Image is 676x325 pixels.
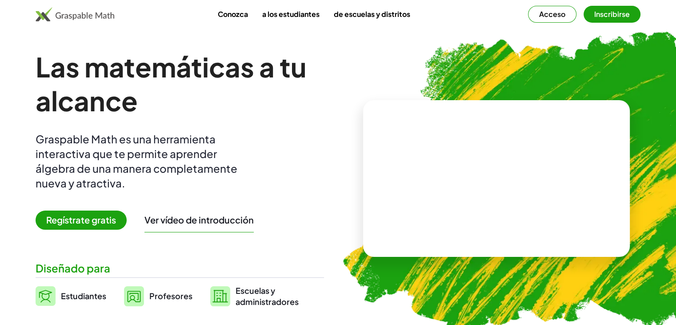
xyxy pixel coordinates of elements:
[210,285,299,307] a: Escuelas yadministradores
[528,6,576,23] button: Acceso
[144,214,254,226] button: Ver vídeo de introducción
[61,291,106,301] font: Estudiantes
[124,285,192,307] a: Profesores
[236,285,275,296] font: Escuelas y
[584,6,640,23] button: Inscribirse
[539,9,565,19] font: Acceso
[36,50,307,117] font: Las matemáticas a tu alcance
[36,285,106,307] a: Estudiantes
[594,9,630,19] font: Inscribirse
[262,9,320,19] font: a los estudiantes
[430,145,563,212] video: ¿Qué es esto? Es notación matemática dinámica. Esta notación desempeña un papel fundamental en có...
[211,6,255,22] a: Conozca
[327,6,417,22] a: de escuelas y distritos
[255,6,327,22] a: a los estudiantes
[218,9,248,19] font: Conozca
[46,214,116,225] font: Regístrate gratis
[149,291,192,301] font: Profesores
[334,9,410,19] font: de escuelas y distritos
[210,286,230,306] img: svg%3e
[36,261,110,275] font: Diseñado para
[236,297,299,307] font: administradores
[124,286,144,306] img: svg%3e
[36,132,237,190] font: Graspable Math es una herramienta interactiva que te permite aprender álgebra de una manera compl...
[36,286,56,306] img: svg%3e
